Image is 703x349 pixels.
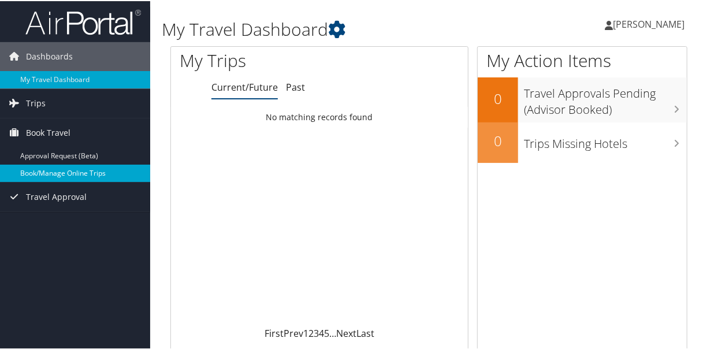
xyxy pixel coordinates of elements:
a: 5 [324,326,329,339]
span: Travel Approval [26,181,87,210]
a: Prev [284,326,303,339]
h1: My Action Items [478,47,687,72]
a: 4 [319,326,324,339]
a: 0Trips Missing Hotels [478,121,687,162]
a: Last [356,326,374,339]
span: Trips [26,88,46,117]
h3: Travel Approvals Pending (Advisor Booked) [524,79,687,117]
a: 0Travel Approvals Pending (Advisor Booked) [478,76,687,121]
img: airportal-logo.png [25,8,141,35]
h1: My Trips [180,47,336,72]
span: Book Travel [26,117,70,146]
h2: 0 [478,130,518,150]
a: Next [336,326,356,339]
span: [PERSON_NAME] [613,17,685,29]
h2: 0 [478,88,518,107]
a: 2 [308,326,314,339]
h3: Trips Missing Hotels [524,129,687,151]
a: First [265,326,284,339]
h1: My Travel Dashboard [162,16,518,40]
a: Current/Future [211,80,278,92]
a: Past [286,80,305,92]
a: [PERSON_NAME] [605,6,696,40]
a: 1 [303,326,308,339]
span: Dashboards [26,41,73,70]
a: 3 [314,326,319,339]
span: … [329,326,336,339]
td: No matching records found [171,106,468,127]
